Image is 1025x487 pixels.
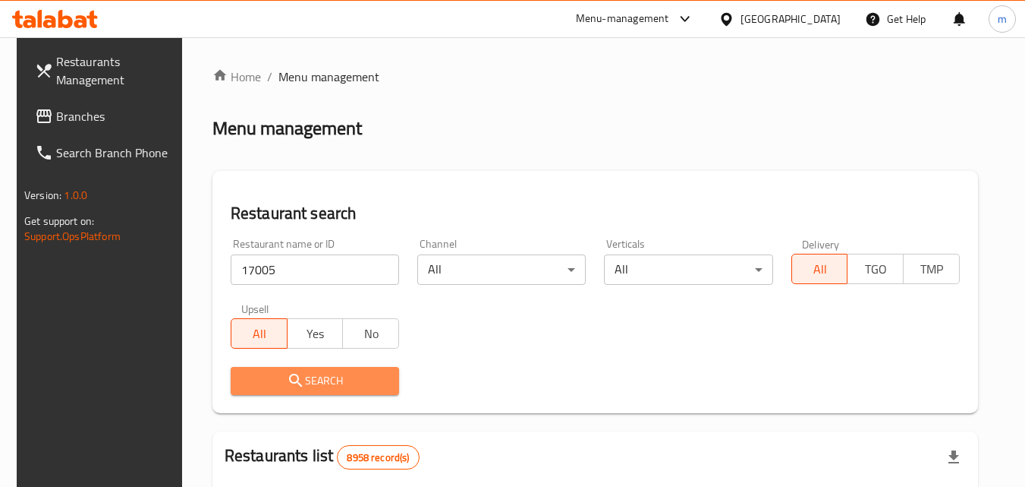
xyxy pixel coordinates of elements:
div: [GEOGRAPHIC_DATA] [740,11,841,27]
span: Menu management [278,68,379,86]
span: 1.0.0 [64,185,87,205]
div: Total records count [337,445,419,470]
input: Search for restaurant name or ID.. [231,255,399,285]
a: Home [212,68,261,86]
label: Upsell [241,303,269,314]
span: Search Branch Phone [56,144,176,162]
nav: breadcrumb [212,68,978,86]
li: / [267,68,272,86]
span: Restaurants Management [56,52,176,89]
span: Branches [56,107,176,125]
span: m [998,11,1007,27]
button: All [231,318,288,349]
span: All [798,258,842,280]
span: 8958 record(s) [338,451,418,465]
a: Branches [23,98,188,134]
button: Search [231,367,399,395]
h2: Restaurants list [225,444,420,470]
h2: Menu management [212,116,362,141]
div: All [417,255,586,285]
span: Get support on: [24,211,94,231]
a: Search Branch Phone [23,134,188,171]
div: All [604,255,772,285]
label: Delivery [802,239,840,249]
a: Support.OpsPlatform [24,226,121,246]
a: Restaurants Management [23,43,188,98]
span: Yes [294,323,338,345]
span: All [237,323,281,345]
button: TGO [847,254,904,284]
span: Version: [24,185,61,205]
div: Menu-management [576,10,669,28]
span: Search [243,372,387,391]
button: All [791,254,848,284]
button: Yes [287,318,344,349]
span: TGO [854,258,898,280]
h2: Restaurant search [231,202,960,225]
button: No [342,318,399,349]
span: No [349,323,393,345]
button: TMP [903,254,960,284]
div: Export file [935,439,972,476]
span: TMP [910,258,954,280]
